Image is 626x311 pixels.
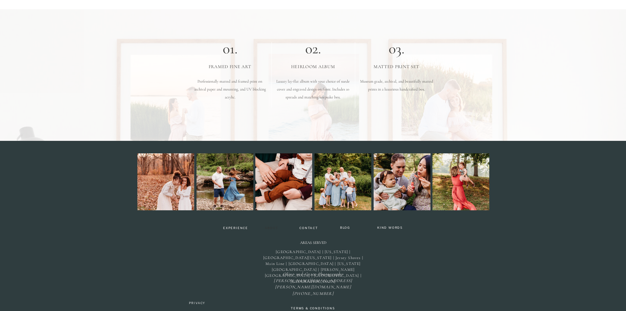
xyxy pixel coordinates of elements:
[274,272,352,296] i: Olive and Grace Photography [PERSON_NAME][EMAIL_ADDRESS][PERSON_NAME][DOMAIN_NAME] [PHONE_NUMBER]
[192,77,268,109] p: Professionally matted and framed print on archival paper and mounting, and UV blocking acrylic.
[208,41,252,56] p: 01.
[262,226,281,230] a: About
[275,77,351,109] p: Luxury lay-flat album with your choice of suede cover and engraved design on front. Includes 10 s...
[357,64,436,70] h2: Matted Print Set
[260,249,367,269] p: [GEOGRAPHIC_DATA] | [US_STATE] | [GEOGRAPHIC_DATA][US_STATE] | Jersey Shores | Main Line | [GEOGR...
[274,64,353,70] h2: heirloom album
[185,301,209,305] a: Privacy
[375,41,419,56] p: 03.
[291,41,336,56] p: 02.
[191,64,269,70] h2: framed fine art
[296,241,330,246] h2: Areas Served
[374,226,406,231] a: Kind Words
[297,226,321,230] a: Contact
[337,226,353,231] a: BLOG
[359,77,434,109] p: Museum grade, archival, and beautifully matted prints in a luxurious handcrafted box.
[220,226,251,231] a: Experience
